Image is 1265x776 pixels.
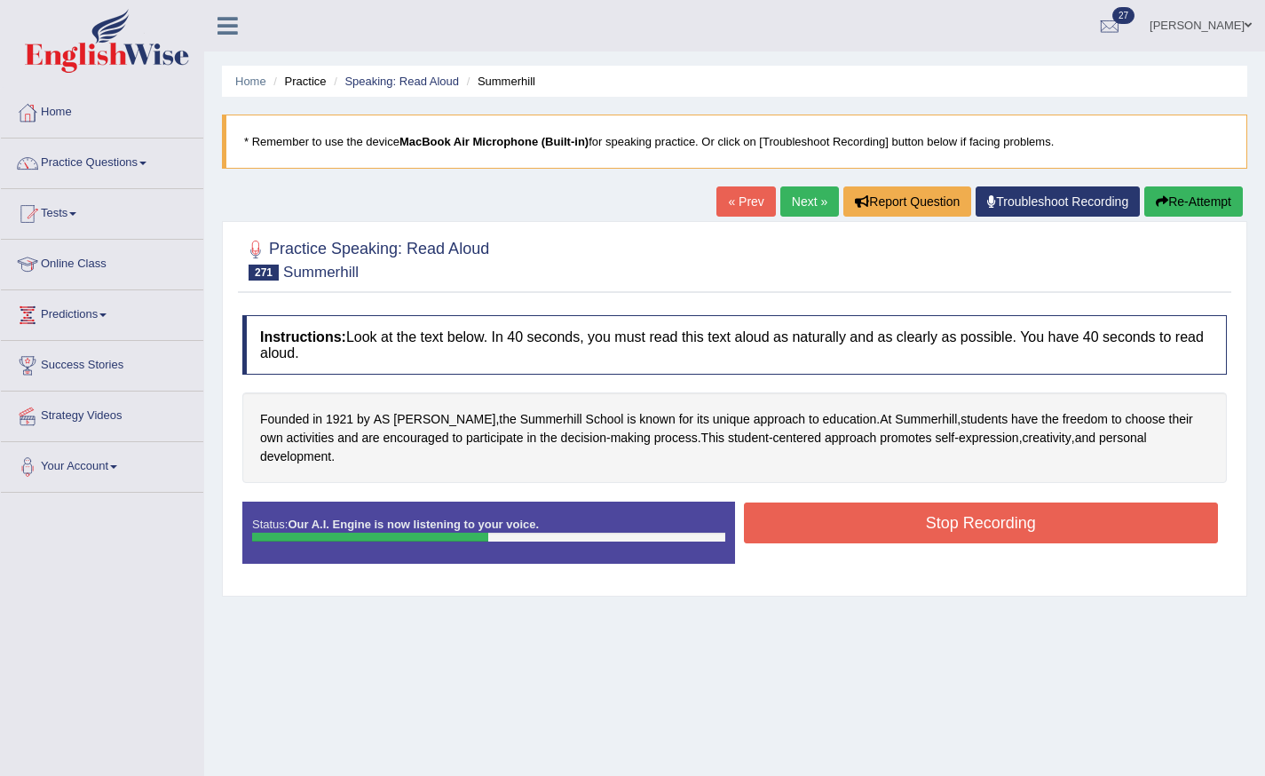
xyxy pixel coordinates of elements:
b: MacBook Air Microphone (Built-in) [399,135,589,148]
li: Summerhill [463,73,535,90]
span: Click to see word definition [260,429,283,447]
div: , . , - . - - , , . [242,392,1227,483]
span: Click to see word definition [466,429,524,447]
strong: Our A.I. Engine is now listening to your voice. [288,518,539,531]
a: Speaking: Read Aloud [344,75,459,88]
span: Click to see word definition [701,429,724,447]
span: Click to see word definition [1041,410,1058,429]
span: Click to see word definition [260,447,331,466]
span: Click to see word definition [679,410,693,429]
span: Click to see word definition [357,410,370,429]
a: « Prev [716,186,775,217]
a: Predictions [1,290,203,335]
span: 271 [249,265,279,281]
span: Click to see word definition [312,410,322,429]
a: Home [1,88,203,132]
h4: Look at the text below. In 40 seconds, you must read this text aloud as naturally and as clearly ... [242,315,1227,375]
span: Click to see word definition [713,410,750,429]
button: Report Question [843,186,971,217]
a: Troubleshoot Recording [976,186,1140,217]
span: Click to see word definition [499,410,516,429]
span: Click to see word definition [959,429,1019,447]
b: Instructions: [260,329,346,344]
span: Click to see word definition [1169,410,1193,429]
span: Click to see word definition [1023,429,1071,447]
span: Click to see word definition [611,429,651,447]
span: Click to see word definition [728,429,769,447]
span: Click to see word definition [823,410,877,429]
span: Click to see word definition [374,410,391,429]
a: Strategy Videos [1,392,203,436]
span: Click to see word definition [520,410,582,429]
span: Click to see word definition [1075,429,1095,447]
button: Re-Attempt [1144,186,1243,217]
span: Click to see word definition [393,410,495,429]
span: Click to see word definition [540,429,557,447]
span: Click to see word definition [452,429,463,447]
span: Click to see word definition [1063,410,1108,429]
span: Click to see word definition [825,429,876,447]
span: Click to see word definition [561,429,606,447]
span: Click to see word definition [287,429,335,447]
span: Click to see word definition [627,410,636,429]
span: Click to see word definition [586,410,624,429]
span: Click to see word definition [361,429,379,447]
li: Practice [269,73,326,90]
div: Status: [242,502,735,564]
a: Home [235,75,266,88]
small: Summerhill [283,264,359,281]
a: Next » [780,186,839,217]
span: Click to see word definition [697,410,709,429]
span: Click to see word definition [639,410,675,429]
a: Practice Questions [1,139,203,183]
span: Click to see word definition [383,429,449,447]
span: Click to see word definition [895,410,957,429]
a: Tests [1,189,203,234]
h2: Practice Speaking: Read Aloud [242,236,489,281]
a: Your Account [1,442,203,487]
a: Online Class [1,240,203,284]
span: Click to see word definition [809,410,819,429]
span: Click to see word definition [260,410,309,429]
span: Click to see word definition [526,429,536,447]
span: Click to see word definition [961,410,1008,429]
span: Click to see word definition [935,429,954,447]
a: Success Stories [1,341,203,385]
span: 27 [1112,7,1135,24]
span: Click to see word definition [880,410,891,429]
button: Stop Recording [744,503,1219,543]
span: Click to see word definition [1125,410,1165,429]
span: Click to see word definition [773,429,821,447]
span: Click to see word definition [1099,429,1147,447]
span: Click to see word definition [880,429,931,447]
span: Click to see word definition [1111,410,1122,429]
span: Click to see word definition [754,410,805,429]
span: Click to see word definition [1011,410,1038,429]
blockquote: * Remember to use the device for speaking practice. Or click on [Troubleshoot Recording] button b... [222,115,1247,169]
span: Click to see word definition [337,429,358,447]
span: Click to see word definition [654,429,698,447]
span: Click to see word definition [326,410,353,429]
